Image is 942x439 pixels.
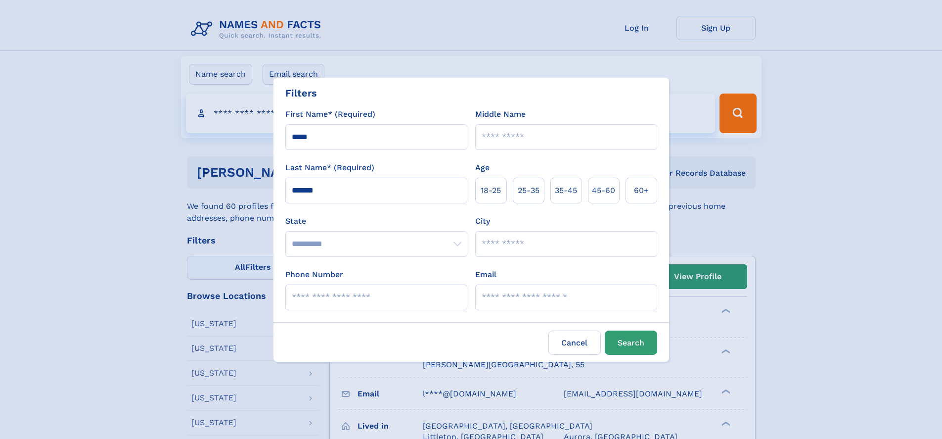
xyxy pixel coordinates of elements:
[555,185,577,196] span: 35‑45
[475,269,496,281] label: Email
[285,108,375,120] label: First Name* (Required)
[634,185,649,196] span: 60+
[475,162,490,174] label: Age
[285,162,374,174] label: Last Name* (Required)
[475,215,490,227] label: City
[285,269,343,281] label: Phone Number
[548,331,601,355] label: Cancel
[518,185,539,196] span: 25‑35
[285,86,317,100] div: Filters
[605,331,657,355] button: Search
[481,185,501,196] span: 18‑25
[592,185,615,196] span: 45‑60
[475,108,526,120] label: Middle Name
[285,215,467,227] label: State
